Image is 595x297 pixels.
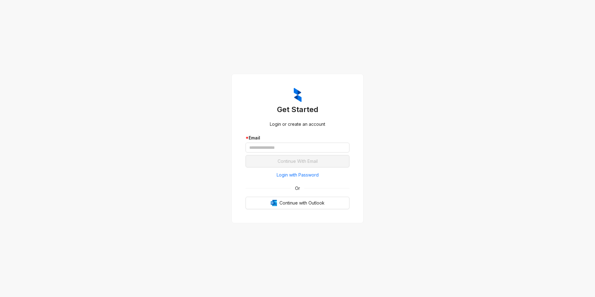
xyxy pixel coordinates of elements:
[246,105,349,115] h3: Get Started
[246,134,349,141] div: Email
[277,172,319,178] span: Login with Password
[246,121,349,128] div: Login or create an account
[294,88,302,102] img: ZumaIcon
[246,170,349,180] button: Login with Password
[279,200,325,206] span: Continue with Outlook
[291,185,304,192] span: Or
[271,200,277,206] img: Outlook
[246,197,349,209] button: OutlookContinue with Outlook
[246,155,349,167] button: Continue With Email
